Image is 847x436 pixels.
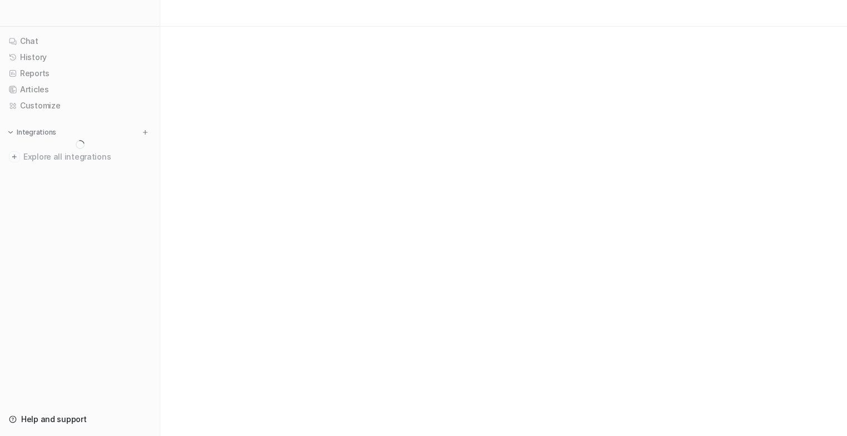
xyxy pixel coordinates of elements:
button: Integrations [4,127,60,138]
img: expand menu [7,128,14,136]
a: Customize [4,98,155,113]
a: History [4,49,155,65]
a: Reports [4,66,155,81]
img: explore all integrations [9,151,20,162]
a: Help and support [4,412,155,427]
span: Explore all integrations [23,148,151,166]
img: menu_add.svg [141,128,149,136]
a: Chat [4,33,155,49]
p: Integrations [17,128,56,137]
a: Articles [4,82,155,97]
a: Explore all integrations [4,149,155,165]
